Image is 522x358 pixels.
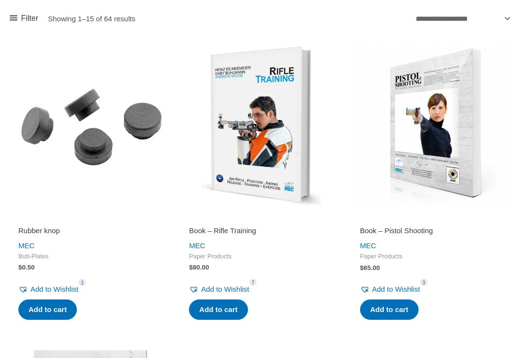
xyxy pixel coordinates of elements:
[18,226,162,239] a: Rubber knop
[360,264,380,271] bdi: 65.00
[18,212,162,224] iframe: Customer reviews powered by Trustpilot
[189,264,209,271] bdi: 80.00
[30,285,78,293] span: Add to Wishlist
[18,264,22,271] span: $
[10,45,171,206] img: Rubber knop
[18,241,34,250] a: MEC
[360,299,419,320] a: Add to cart: “Book - Pistol Shooting”
[189,226,333,239] a: Book – Rifle Training
[360,212,504,224] iframe: Customer reviews powered by Trustpilot
[189,283,249,296] a: Add to Wishlist
[78,279,86,286] span: 1
[18,253,162,261] span: Butt-Plates
[360,241,376,250] a: MEC
[10,11,38,26] a: Filter
[360,264,364,271] span: $
[189,264,193,271] span: $
[360,253,504,261] span: Paper Products
[180,45,341,206] img: Rifle Training
[360,283,420,296] a: Add to Wishlist
[360,226,504,236] h2: Book – Pistol Shooting
[420,279,428,286] span: 3
[18,299,77,320] a: Add to cart: “Rubber knop”
[249,279,257,286] span: 7
[189,226,333,236] h2: Book – Rifle Training
[351,45,512,206] img: Book - Pistol Shooting
[189,299,247,320] a: Add to cart: “Book - Rifle Training”
[372,285,420,293] span: Add to Wishlist
[189,212,333,224] iframe: Customer reviews powered by Trustpilot
[412,10,512,27] select: Shop order
[201,285,249,293] span: Add to Wishlist
[18,226,162,236] h2: Rubber knop
[189,253,333,261] span: Paper Products
[18,283,78,296] a: Add to Wishlist
[189,241,205,250] a: MEC
[18,264,35,271] bdi: 0.50
[21,11,39,26] span: Filter
[360,226,504,239] a: Book – Pistol Shooting
[48,15,135,22] p: Showing 1–15 of 64 results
